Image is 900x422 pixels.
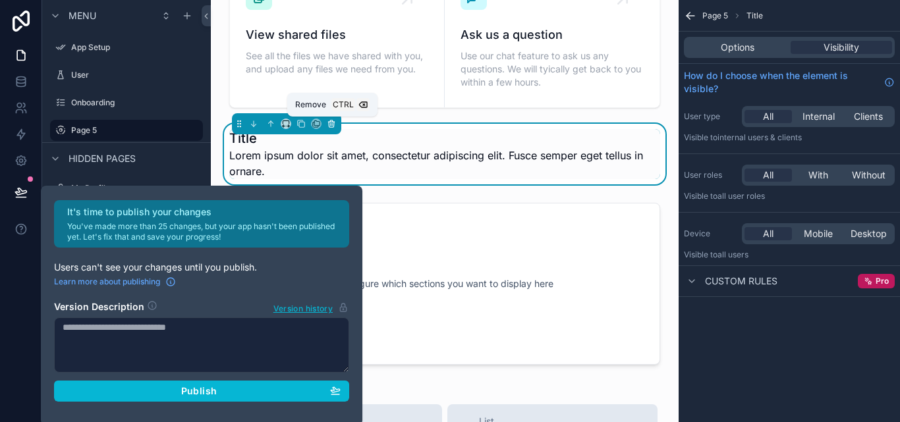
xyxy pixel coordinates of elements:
span: Lorem ipsum dolor sit amet, consectetur adipiscing elit. Fusce semper eget tellus in ornare. [229,147,660,179]
h2: Version Description [54,300,144,315]
span: Version history [273,301,333,314]
h2: It's time to publish your changes [67,205,341,219]
span: Title [746,11,763,21]
span: Desktop [851,227,887,240]
a: How do I choose when the element is visible? [684,69,895,95]
span: Pro [876,276,889,286]
span: How do I choose when the element is visible? [684,69,879,95]
span: Clients [854,110,883,123]
span: Page 5 [702,11,728,21]
span: All user roles [717,191,765,201]
span: All [763,110,773,123]
span: Hidden pages [69,152,136,165]
span: Without [852,169,886,182]
p: Users can't see your changes until you publish. [54,261,349,274]
span: Mobile [804,227,833,240]
p: Visible to [684,250,895,260]
span: All [763,227,773,240]
p: Visible to [684,191,895,201]
button: Version history [273,300,349,315]
span: Options [721,41,754,54]
label: My Profile [71,183,200,194]
span: Remove [295,99,326,110]
span: Custom rules [705,275,777,288]
label: User [71,70,200,80]
span: Ctrl [331,98,355,111]
button: Publish [54,381,349,402]
a: App Setup [50,37,203,58]
span: Internal users & clients [717,132,802,142]
span: All [763,169,773,182]
label: Onboarding [71,97,200,108]
span: Internal [802,110,835,123]
span: With [808,169,828,182]
a: Learn more about publishing [54,277,176,287]
a: Page 5 [50,120,203,141]
span: Visibility [824,41,859,54]
span: Publish [181,385,217,397]
label: Page 5 [71,125,195,136]
a: My Profile [50,178,203,199]
h1: Title [229,129,660,147]
span: Menu [69,9,96,22]
label: Device [684,228,737,239]
label: App Setup [71,42,200,53]
p: Visible to [684,132,895,143]
a: Onboarding [50,92,203,113]
p: You've made more than 25 changes, but your app hasn't been published yet. Let's fix that and save... [67,221,341,242]
a: User [50,65,203,86]
label: User type [684,111,737,122]
span: all users [717,250,748,259]
span: Learn more about publishing [54,277,160,287]
label: User roles [684,170,737,180]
